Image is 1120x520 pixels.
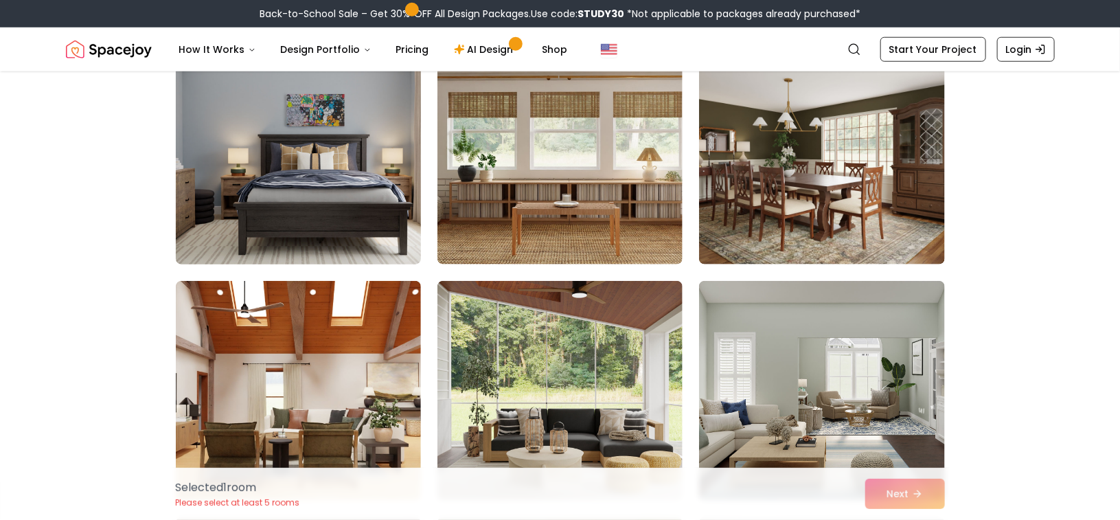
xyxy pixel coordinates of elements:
nav: Global [66,27,1055,71]
img: Spacejoy Logo [66,36,152,63]
b: STUDY30 [578,7,624,21]
nav: Main [168,36,579,63]
img: Room room-10 [176,281,421,501]
img: Room room-12 [699,281,944,501]
a: Pricing [385,36,440,63]
div: Back-to-School Sale – Get 30% OFF All Design Packages. [260,7,860,21]
button: How It Works [168,36,267,63]
a: Spacejoy [66,36,152,63]
img: Room room-8 [437,45,683,264]
span: Use code: [531,7,624,21]
img: Room room-9 [699,45,944,264]
img: Room room-11 [437,281,683,501]
button: Design Portfolio [270,36,382,63]
span: *Not applicable to packages already purchased* [624,7,860,21]
a: Start Your Project [880,37,986,62]
p: Please select at least 5 rooms [176,497,300,508]
p: Selected 1 room [176,479,300,496]
img: Room room-7 [170,39,427,270]
a: Login [997,37,1055,62]
img: United States [601,41,617,58]
a: AI Design [443,36,529,63]
a: Shop [532,36,579,63]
